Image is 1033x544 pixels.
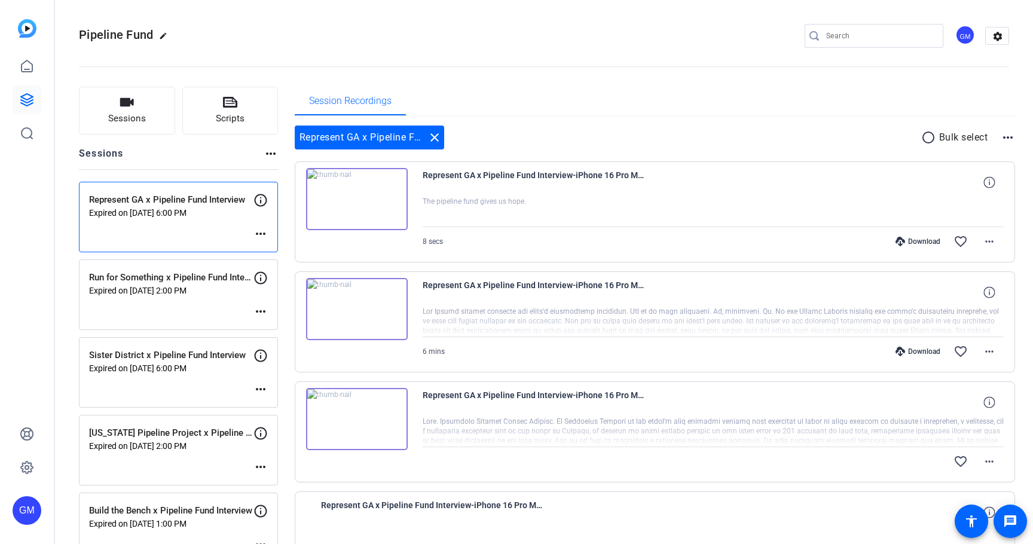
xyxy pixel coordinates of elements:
[955,25,975,45] div: GM
[89,193,253,207] p: Represent GA x Pipeline Fund Interview
[79,27,153,42] span: Pipeline Fund
[890,237,946,246] div: Download
[89,363,253,373] p: Expired on [DATE] 6:00 PM
[216,112,245,126] span: Scripts
[89,441,253,451] p: Expired on [DATE] 2:00 PM
[890,347,946,356] div: Download
[427,130,442,145] mat-icon: close
[982,344,997,359] mat-icon: more_horiz
[423,388,644,417] span: Represent GA x Pipeline Fund Interview-iPhone 16 Pro Max-2025-08-26-17-29-45-307-0
[986,27,1010,45] mat-icon: settings
[13,496,41,525] div: GM
[953,234,968,249] mat-icon: favorite_border
[18,19,36,38] img: blue-gradient.svg
[182,87,279,135] button: Scripts
[295,126,444,149] div: Represent GA x Pipeline Fund Interview
[253,382,268,396] mat-icon: more_horiz
[423,237,443,246] span: 8 secs
[309,96,392,106] span: Session Recordings
[79,146,124,169] h2: Sessions
[89,271,253,285] p: Run for Something x Pipeline Fund Interview
[423,278,644,307] span: Represent GA x Pipeline Fund Interview-iPhone 16 Pro Max-2025-08-26-18-00-33-270-0
[1003,514,1017,528] mat-icon: message
[89,208,253,218] p: Expired on [DATE] 6:00 PM
[264,146,278,161] mat-icon: more_horiz
[306,278,408,340] img: thumb-nail
[982,234,997,249] mat-icon: more_horiz
[321,498,542,527] span: Represent GA x Pipeline Fund Interview-iPhone 16 Pro Max-2025-08-26-17-28-21-872-0
[982,454,997,469] mat-icon: more_horiz
[253,460,268,474] mat-icon: more_horiz
[89,286,253,295] p: Expired on [DATE] 2:00 PM
[826,29,934,43] input: Search
[955,25,976,46] ngx-avatar: Germain McCarthy
[953,454,968,469] mat-icon: favorite_border
[89,426,253,440] p: [US_STATE] Pipeline Project x Pipeline Fund Interview
[89,349,253,362] p: Sister District x Pipeline Fund Interview
[964,514,979,528] mat-icon: accessibility
[953,344,968,359] mat-icon: favorite_border
[159,32,173,46] mat-icon: edit
[939,130,988,145] p: Bulk select
[423,347,445,356] span: 6 mins
[1001,130,1015,145] mat-icon: more_horiz
[108,112,146,126] span: Sessions
[921,130,939,145] mat-icon: radio_button_unchecked
[253,304,268,319] mat-icon: more_horiz
[79,87,175,135] button: Sessions
[253,227,268,241] mat-icon: more_horiz
[89,519,253,528] p: Expired on [DATE] 1:00 PM
[423,168,644,197] span: Represent GA x Pipeline Fund Interview-iPhone 16 Pro Max-2025-08-26-18-06-43-006-0
[89,504,253,518] p: Build the Bench x Pipeline Fund Interview
[306,168,408,230] img: thumb-nail
[306,388,408,450] img: thumb-nail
